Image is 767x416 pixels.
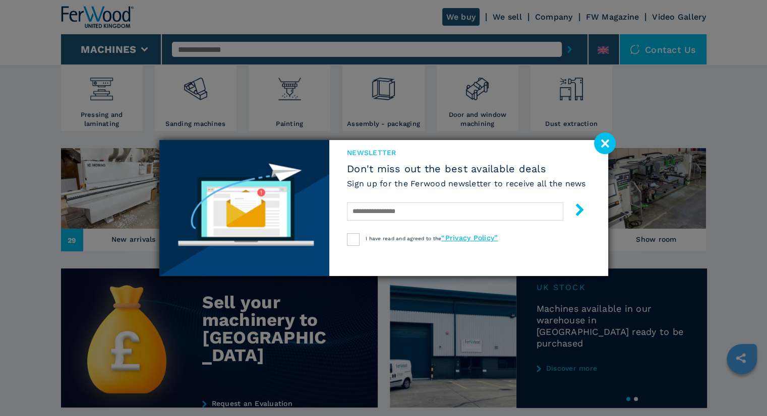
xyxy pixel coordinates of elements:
[563,199,586,223] button: submit-button
[347,178,586,189] h6: Sign up for the Ferwood newsletter to receive all the news
[159,140,330,276] img: Newsletter image
[441,234,498,242] a: “Privacy Policy”
[347,148,586,158] span: newsletter
[347,163,586,175] span: Don't miss out the best available deals
[366,236,498,241] span: I have read and agreed to the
